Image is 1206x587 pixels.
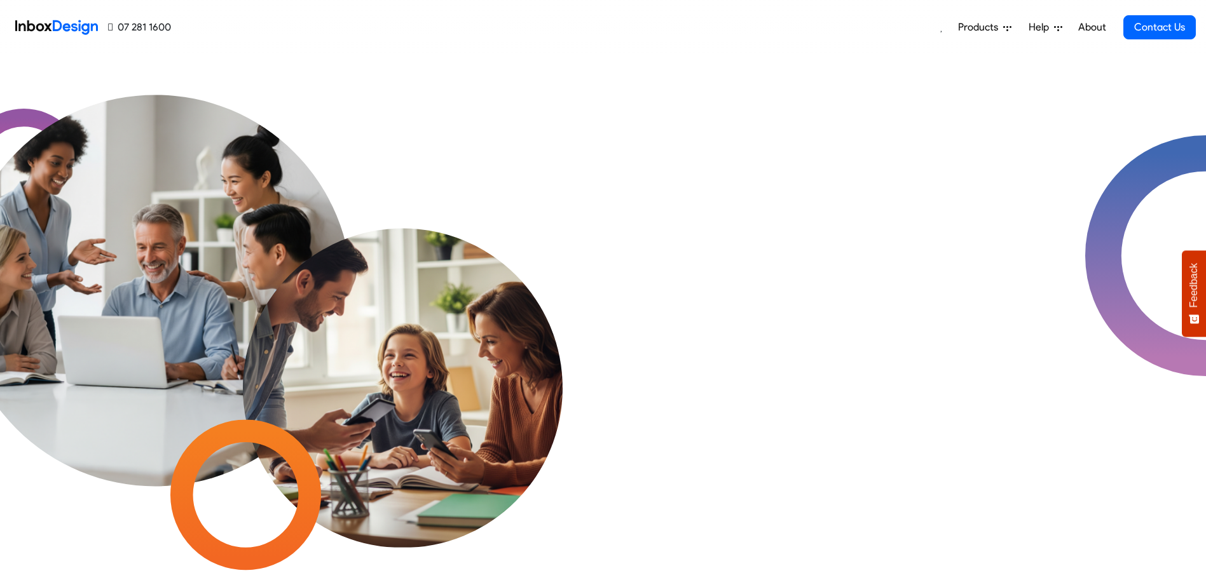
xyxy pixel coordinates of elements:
span: Help [1029,20,1054,35]
a: Contact Us [1123,15,1196,39]
a: Products [953,15,1017,40]
span: Products [958,20,1003,35]
button: Feedback - Show survey [1182,250,1206,337]
div: Maximising Efficient & Engagement, Connecting Schools, Families, and Students. [613,226,921,417]
img: parents_with_child.png [203,149,602,548]
a: Help [1024,15,1067,40]
span: Feedback [1188,263,1200,307]
a: About [1074,15,1109,40]
a: 07 281 1600 [108,20,171,35]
